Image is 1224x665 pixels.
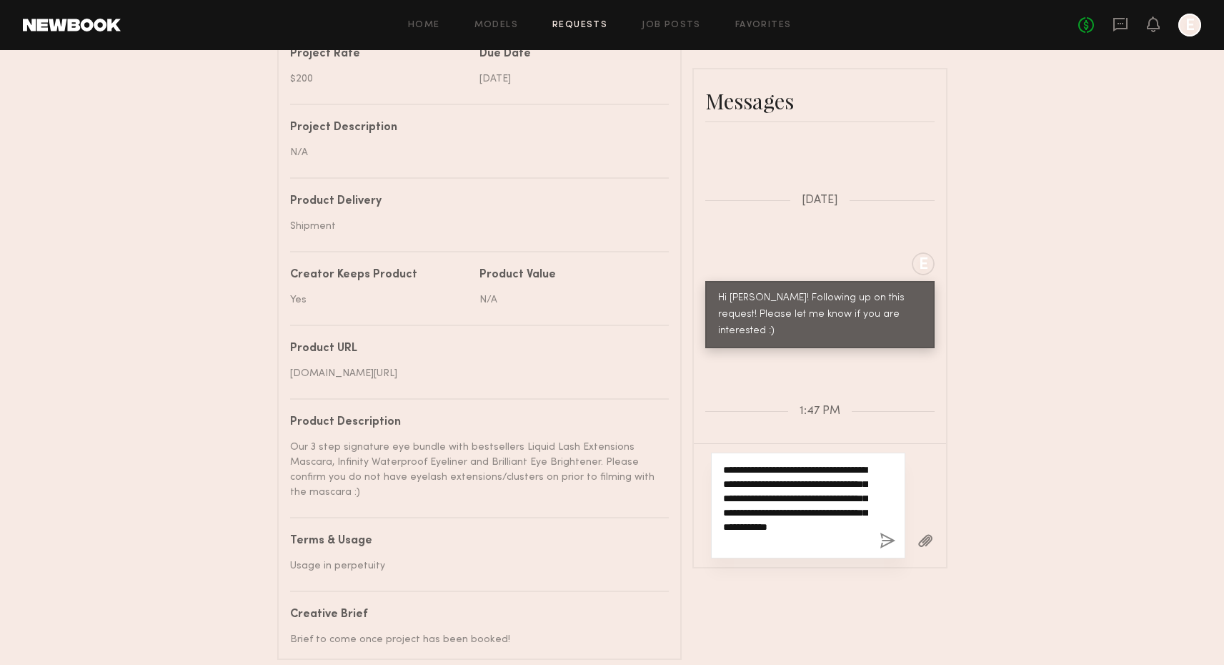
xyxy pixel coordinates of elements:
[290,609,658,621] div: Creative Brief
[705,87,935,115] div: Messages
[290,196,658,207] div: Product Delivery
[290,219,658,234] div: Shipment
[479,49,658,60] div: Due Date
[290,440,658,500] div: Our 3 step signature eye bundle with bestsellers Liquid Lash Extensions Mascara, Infinity Waterpr...
[802,194,838,207] span: [DATE]
[718,290,922,340] div: Hi [PERSON_NAME]! Following up on this request! Please let me know if you are interested :)
[290,632,658,647] div: Brief to come once project has been booked!
[642,21,701,30] a: Job Posts
[290,122,658,134] div: Project Description
[408,21,440,30] a: Home
[290,145,658,160] div: N/A
[735,21,792,30] a: Favorites
[1178,14,1201,36] a: E
[290,417,658,428] div: Product Description
[479,292,658,307] div: N/A
[552,21,607,30] a: Requests
[290,72,469,87] div: $200
[479,270,658,281] div: Product Value
[800,405,840,418] span: 1:47 PM
[290,366,658,381] div: [DOMAIN_NAME][URL]
[474,21,518,30] a: Models
[290,536,658,547] div: Terms & Usage
[290,292,469,307] div: Yes
[290,558,658,573] div: Usage in perpetuity
[479,72,658,87] div: [DATE]
[290,270,469,281] div: Creator Keeps Product
[290,343,658,355] div: Product URL
[290,49,469,60] div: Project Rate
